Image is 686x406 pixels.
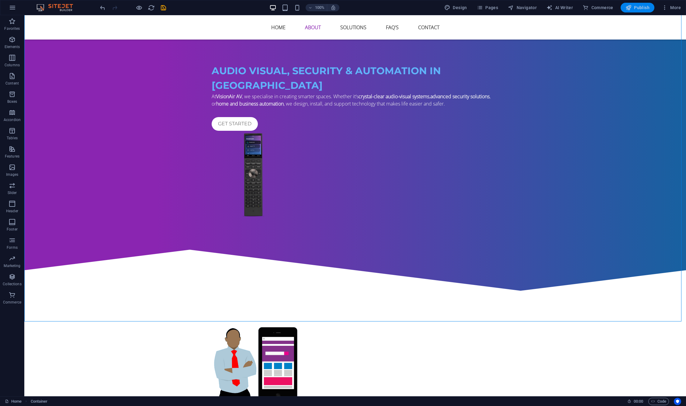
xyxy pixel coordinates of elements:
[6,209,18,213] p: Header
[627,398,643,405] h6: Session time
[5,81,19,86] p: Content
[648,398,669,405] button: Code
[638,399,639,404] span: :
[31,398,48,405] span: Click to select. Double-click to edit
[7,245,18,250] p: Forms
[4,117,21,122] p: Accordion
[31,398,48,405] nav: breadcrumb
[662,5,681,11] span: More
[5,44,20,49] p: Elements
[7,136,18,141] p: Tables
[6,172,19,177] p: Images
[7,99,17,104] p: Boxes
[7,227,18,232] p: Footer
[674,398,681,405] button: Usercentrics
[5,63,20,68] p: Columns
[3,300,21,305] p: Commerce
[5,154,19,159] p: Features
[659,3,683,12] button: More
[634,398,643,405] span: 00 00
[3,282,21,286] p: Collections
[8,190,17,195] p: Slider
[24,15,686,396] iframe: To enrich screen reader interactions, please activate Accessibility in Grammarly extension settings
[4,263,20,268] p: Marketing
[5,398,22,405] a: Click to cancel selection. Double-click to open Pages
[4,26,20,31] p: Favorites
[651,398,666,405] span: Code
